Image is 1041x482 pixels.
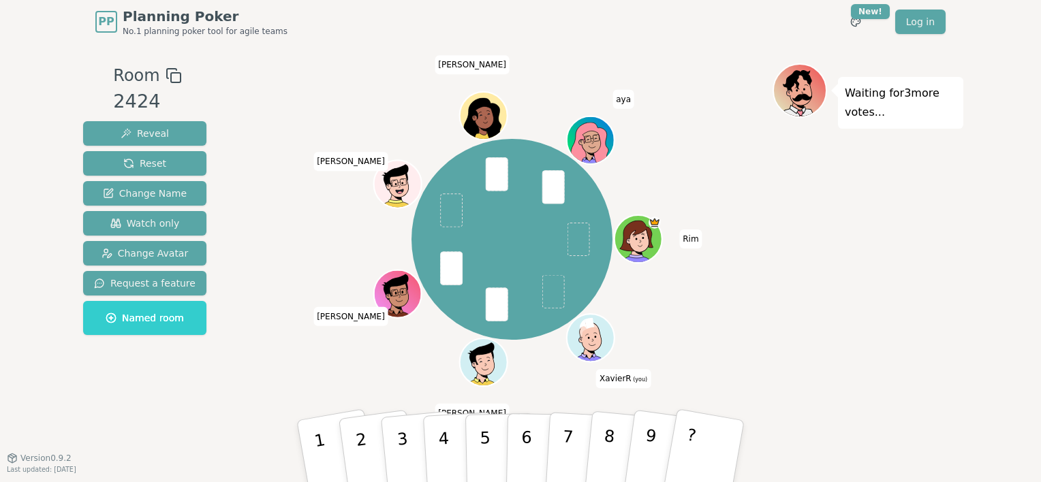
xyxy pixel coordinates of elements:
span: Room [113,63,159,88]
button: Reset [83,151,206,176]
span: Planning Poker [123,7,288,26]
span: Rim is the host [649,216,662,229]
span: Click to change your name [435,55,510,74]
p: Waiting for 3 more votes... [845,84,957,122]
span: Click to change your name [313,152,388,171]
span: Reveal [121,127,169,140]
span: Click to change your name [313,307,388,326]
span: Click to change your name [596,370,651,389]
a: Log in [895,10,946,34]
div: 2424 [113,88,181,116]
button: Click to change your avatar [568,316,613,361]
span: PP [98,14,114,30]
span: Request a feature [94,276,196,290]
button: New! [843,10,868,34]
span: Change Name [103,187,187,200]
span: Watch only [110,216,180,230]
span: Named room [106,311,184,325]
button: Request a feature [83,271,206,295]
span: Reset [123,157,166,170]
button: Change Avatar [83,241,206,266]
div: New! [851,4,890,19]
button: Named room [83,301,206,335]
span: Version 0.9.2 [20,453,72,464]
button: Watch only [83,211,206,236]
span: (you) [632,377,648,383]
a: PPPlanning PokerNo.1 planning poker tool for agile teams [95,7,288,37]
span: No.1 planning poker tool for agile teams [123,26,288,37]
span: Last updated: [DATE] [7,466,76,473]
span: Change Avatar [102,246,189,260]
button: Change Name [83,181,206,206]
span: Click to change your name [435,404,510,423]
button: Reveal [83,121,206,146]
span: Click to change your name [612,90,634,109]
button: Version0.9.2 [7,453,72,464]
span: Click to change your name [679,229,702,248]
